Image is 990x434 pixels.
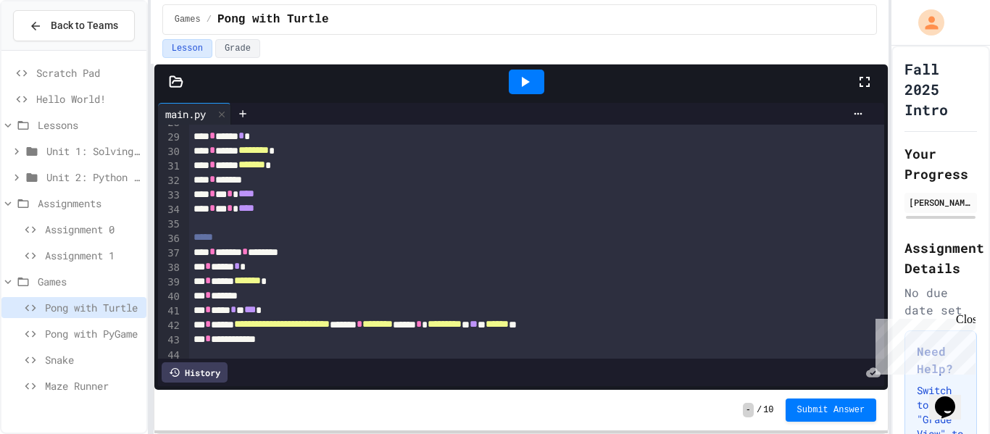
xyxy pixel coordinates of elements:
[38,274,141,289] span: Games
[786,398,877,422] button: Submit Answer
[207,14,212,25] span: /
[757,404,762,416] span: /
[46,170,141,185] span: Unit 2: Python Fundamentals
[909,196,973,209] div: [PERSON_NAME]
[175,14,201,25] span: Games
[45,248,141,263] span: Assignment 1
[217,11,329,28] span: Pong with Turtle
[158,246,182,261] div: 37
[904,238,977,278] h2: Assignment Details
[158,349,182,363] div: 44
[158,188,182,203] div: 33
[903,6,948,39] div: My Account
[158,319,182,333] div: 42
[929,376,976,420] iframe: chat widget
[158,145,182,159] div: 30
[158,217,182,232] div: 35
[38,117,141,133] span: Lessons
[158,261,182,275] div: 38
[158,333,182,348] div: 43
[36,65,141,80] span: Scratch Pad
[158,159,182,174] div: 31
[36,91,141,107] span: Hello World!
[51,18,118,33] span: Back to Teams
[38,196,141,211] span: Assignments
[904,59,977,120] h1: Fall 2025 Intro
[158,290,182,304] div: 40
[45,352,141,367] span: Snake
[162,39,212,58] button: Lesson
[743,403,754,417] span: -
[763,404,773,416] span: 10
[13,10,135,41] button: Back to Teams
[162,362,228,383] div: History
[870,313,976,375] iframe: chat widget
[6,6,100,92] div: Chat with us now!Close
[158,232,182,246] div: 36
[45,326,141,341] span: Pong with PyGame
[158,130,182,145] div: 29
[215,39,260,58] button: Grade
[158,275,182,290] div: 39
[797,404,865,416] span: Submit Answer
[45,222,141,237] span: Assignment 0
[904,143,977,184] h2: Your Progress
[158,103,231,125] div: main.py
[158,203,182,217] div: 34
[45,378,141,393] span: Maze Runner
[158,304,182,319] div: 41
[904,284,977,319] div: No due date set
[46,143,141,159] span: Unit 1: Solving Problems in Computer Science
[158,107,213,122] div: main.py
[158,174,182,188] div: 32
[45,300,141,315] span: Pong with Turtle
